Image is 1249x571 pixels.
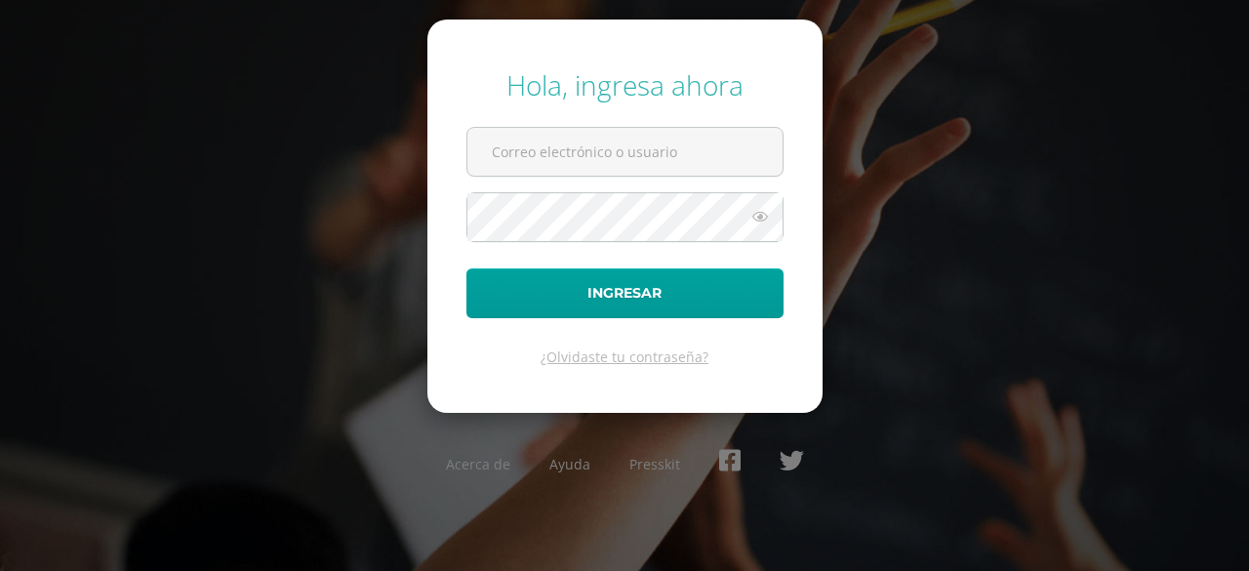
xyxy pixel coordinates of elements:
[629,455,680,473] a: Presskit
[549,455,590,473] a: Ayuda
[467,128,783,176] input: Correo electrónico o usuario
[466,268,784,318] button: Ingresar
[446,455,510,473] a: Acerca de
[466,66,784,103] div: Hola, ingresa ahora
[541,347,708,366] a: ¿Olvidaste tu contraseña?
